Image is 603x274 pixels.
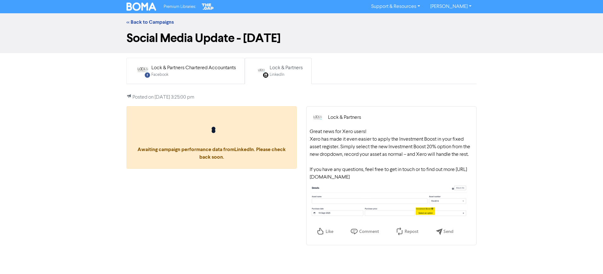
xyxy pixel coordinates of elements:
div: Great news for Xero users! Xero has made it even easier to apply the Investment Boost in your fix... [310,128,473,181]
img: Your Selected Media [310,184,467,219]
div: Lock & Partners Chartered Accountants [151,64,236,72]
p: Posted on [DATE] 3:25:00 pm [126,94,477,101]
div: Facebook [151,72,236,78]
span: Premium Libraries: [164,5,196,9]
img: BOMA Logo [126,3,156,11]
a: << Back to Campaigns [126,19,174,25]
h1: Social Media Update - [DATE] [126,31,477,46]
img: FACEBOOK_POST [137,64,149,77]
a: [PERSON_NAME] [425,2,477,12]
span: Awaiting campaign performance data from LinkedIn . Please check back soon. [133,127,290,160]
img: The Gap [201,3,215,11]
div: Lock & Partners [270,64,303,72]
a: Support & Resources [366,2,425,12]
div: LinkedIn [270,72,303,78]
iframe: Chat Widget [571,244,603,274]
img: Like, Comment, Repost, Send [310,221,461,242]
div: Lock & Partners [328,114,361,121]
img: 1635125619757 [310,110,325,125]
img: LINKEDIN [255,64,268,77]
